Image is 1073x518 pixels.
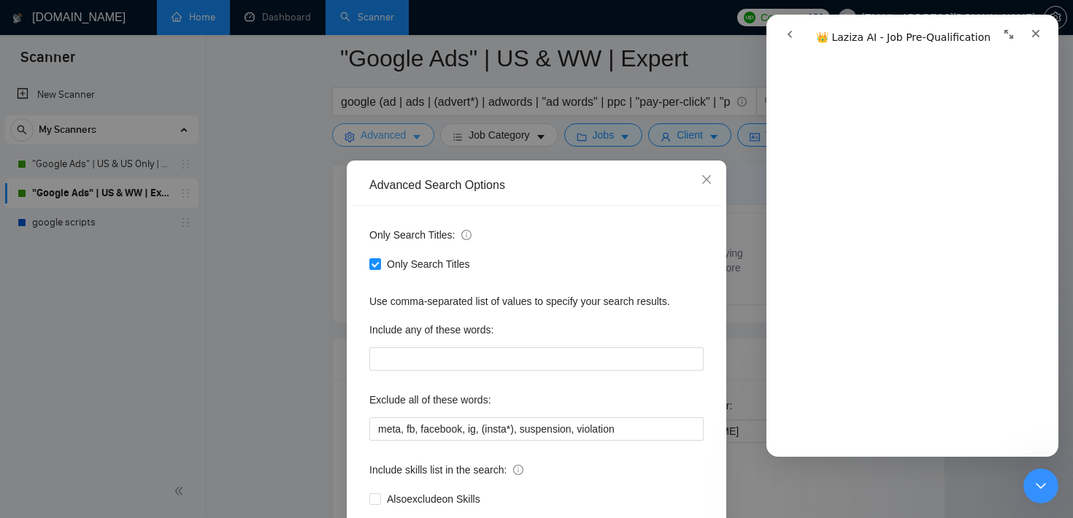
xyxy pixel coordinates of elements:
[369,462,523,478] span: Include skills list in the search:
[369,177,704,193] div: Advanced Search Options
[369,227,472,243] span: Only Search Titles:
[369,293,704,309] div: Use comma-separated list of values to specify your search results.
[701,174,712,185] span: close
[461,230,472,240] span: info-circle
[369,388,491,411] label: Exclude all of these words:
[1023,468,1058,503] iframe: Intercom live chat
[381,256,476,272] span: Only Search Titles
[369,318,493,341] label: Include any of these words:
[381,491,486,507] span: Also exclude on Skills
[513,465,523,475] span: info-circle
[687,161,726,200] button: Close
[766,15,1058,457] iframe: Intercom live chat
